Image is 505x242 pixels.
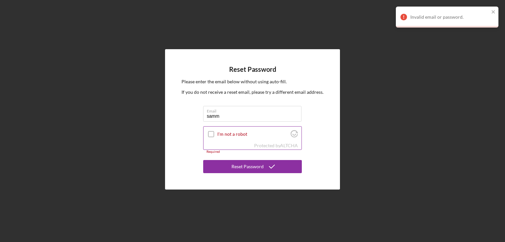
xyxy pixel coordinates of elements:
[203,160,302,173] button: Reset Password
[181,89,324,96] p: If you do not receive a reset email, please try a different email address.
[203,150,302,154] div: Required
[280,143,298,148] a: Visit Altcha.org
[207,106,301,113] label: Email
[291,133,298,138] a: Visit Altcha.org
[254,143,298,148] div: Protected by
[181,78,324,85] p: Please enter the email below without using auto-fill.
[229,66,276,73] h4: Reset Password
[231,160,264,173] div: Reset Password
[217,131,289,137] label: I'm not a robot
[491,9,496,15] button: close
[410,14,489,20] div: Invalid email or password.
